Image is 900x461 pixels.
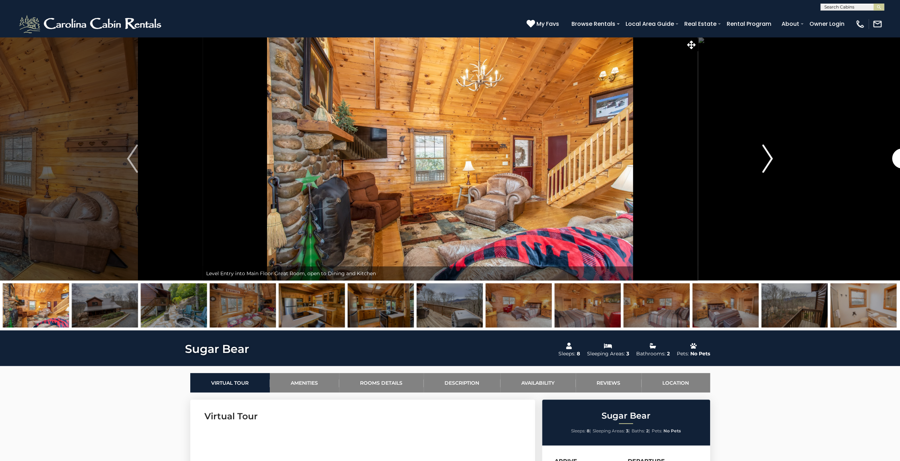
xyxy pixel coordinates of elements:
[632,426,650,436] li: |
[587,428,590,433] strong: 8
[593,426,630,436] li: |
[210,283,276,327] img: 163275046
[806,18,848,30] a: Owner Login
[527,19,561,29] a: My Favs
[855,19,865,29] img: phone-regular-white.png
[190,373,270,392] a: Virtual Tour
[554,283,621,327] img: 163275050
[723,18,775,30] a: Rental Program
[663,428,681,433] strong: No Pets
[571,428,586,433] span: Sleeps:
[279,283,345,327] img: 163275047
[348,283,414,327] img: 163275048
[568,18,619,30] a: Browse Rentals
[500,373,576,392] a: Availability
[571,426,591,436] li: |
[3,283,69,327] img: 163275043
[622,18,678,30] a: Local Area Guide
[204,410,521,422] h3: Virtual Tour
[141,283,207,327] img: 163275045
[623,283,690,327] img: 163275051
[270,373,339,392] a: Amenities
[692,283,759,327] img: 163275052
[830,283,896,327] img: 163275054
[626,428,628,433] strong: 3
[417,283,483,327] img: 163275033
[593,428,625,433] span: Sleeping Areas:
[536,19,559,28] span: My Favs
[697,37,837,280] button: Next
[761,283,828,327] img: 163275053
[339,373,424,392] a: Rooms Details
[203,266,698,280] div: Level Entry into Main Floor Great Room, open to Dining and Kitchen
[576,373,641,392] a: Reviews
[762,144,773,173] img: arrow
[18,13,164,35] img: White-1-2.png
[872,19,882,29] img: mail-regular-white.png
[652,428,662,433] span: Pets:
[486,283,552,327] img: 163275049
[646,428,649,433] strong: 2
[778,18,803,30] a: About
[127,144,138,173] img: arrow
[632,428,645,433] span: Baths:
[424,373,500,392] a: Description
[72,283,138,327] img: 163275044
[641,373,710,392] a: Location
[681,18,720,30] a: Real Estate
[544,411,708,420] h2: Sugar Bear
[62,37,202,280] button: Previous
